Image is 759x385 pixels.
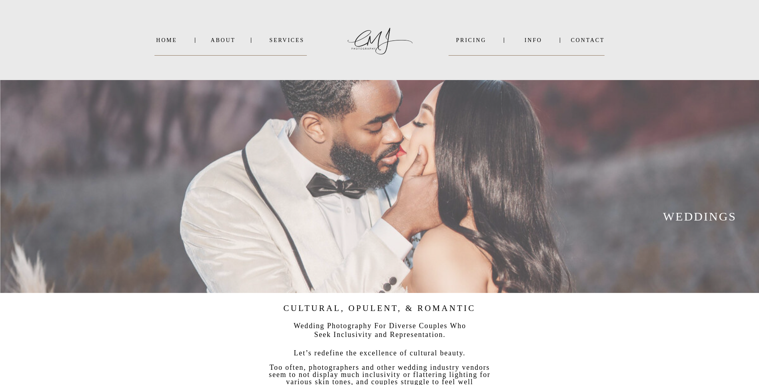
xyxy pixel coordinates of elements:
h2: WEDDINGS [641,209,759,223]
a: Contact [571,37,605,43]
h2: Cultural, Opulent, & Romantic [272,302,487,315]
a: INFO [514,37,553,43]
a: SERVICES [267,37,307,43]
a: About [211,37,235,43]
h3: Wedding Photography For Diverse Couples Who Seek Inclusivity and Representation. [290,322,470,342]
a: PRICING [449,37,494,43]
a: Home [155,37,179,43]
